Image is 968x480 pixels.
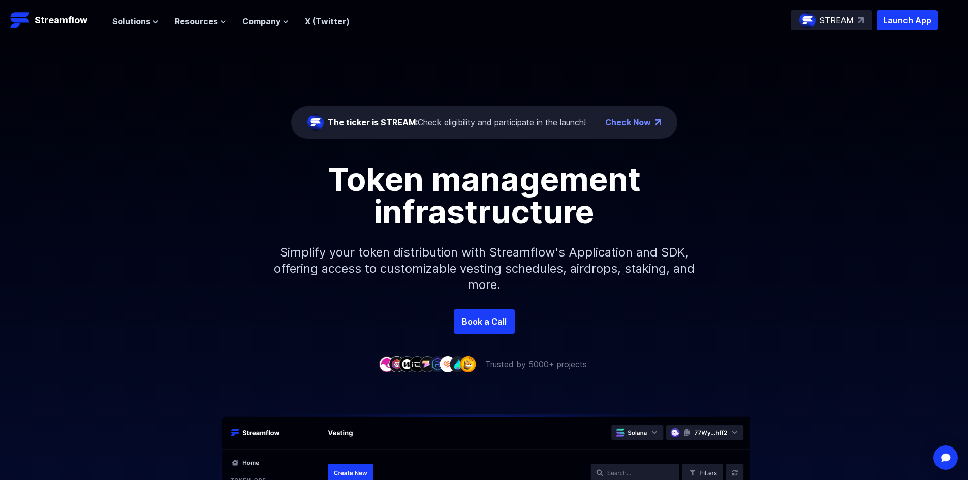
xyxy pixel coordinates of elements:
[429,356,446,372] img: company-6
[791,10,872,30] a: STREAM
[10,10,30,30] img: Streamflow Logo
[454,309,515,334] a: Book a Call
[175,15,218,27] span: Resources
[605,116,651,129] a: Check Now
[440,356,456,372] img: company-7
[307,114,324,131] img: streamflow-logo-circle.png
[419,356,435,372] img: company-5
[112,15,150,27] span: Solutions
[305,16,350,26] a: X (Twitter)
[112,15,159,27] button: Solutions
[450,356,466,372] img: company-8
[877,10,938,30] button: Launch App
[35,13,87,27] p: Streamflow
[242,15,289,27] button: Company
[799,12,816,28] img: streamflow-logo-circle.png
[409,356,425,372] img: company-4
[485,358,587,370] p: Trusted by 5000+ projects
[242,15,280,27] span: Company
[933,445,958,470] div: Open Intercom Messenger
[820,14,854,26] p: STREAM
[389,356,405,372] img: company-2
[328,117,418,127] span: The ticker is STREAM:
[858,17,864,23] img: top-right-arrow.svg
[266,228,703,309] p: Simplify your token distribution with Streamflow's Application and SDK, offering access to custom...
[655,119,661,125] img: top-right-arrow.png
[379,356,395,372] img: company-1
[328,116,586,129] div: Check eligibility and participate in the launch!
[10,10,102,30] a: Streamflow
[256,163,713,228] h1: Token management infrastructure
[460,356,476,372] img: company-9
[399,356,415,372] img: company-3
[175,15,226,27] button: Resources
